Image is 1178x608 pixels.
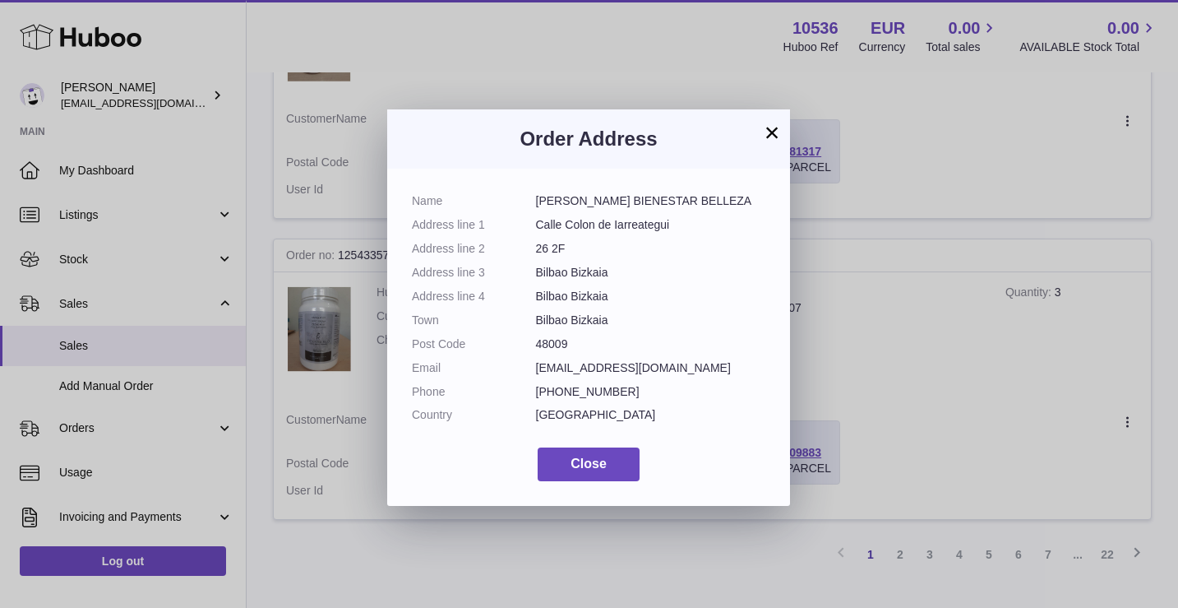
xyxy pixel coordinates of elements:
h3: Order Address [412,126,765,152]
dt: Address line 4 [412,289,536,304]
dt: Post Code [412,336,536,352]
button: × [762,123,782,142]
dd: 26 2F [536,241,766,257]
dt: Address line 1 [412,217,536,233]
span: Close [571,457,607,471]
dd: Bilbao Bizkaia [536,313,766,328]
dt: Address line 2 [412,241,536,257]
dd: [EMAIL_ADDRESS][DOMAIN_NAME] [536,360,766,376]
dt: Email [412,360,536,376]
dd: [PERSON_NAME] BIENESTAR BELLEZA [536,193,766,209]
dd: 48009 [536,336,766,352]
dt: Name [412,193,536,209]
dt: Town [412,313,536,328]
dd: [PHONE_NUMBER] [536,384,766,400]
dt: Phone [412,384,536,400]
dd: [GEOGRAPHIC_DATA] [536,407,766,423]
dd: Calle Colon de Iarreategui [536,217,766,233]
button: Close [538,448,640,481]
dt: Address line 3 [412,265,536,281]
dd: Bilbao Bizkaia [536,265,766,281]
dd: Bilbao Bizkaia [536,289,766,304]
dt: Country [412,407,536,423]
